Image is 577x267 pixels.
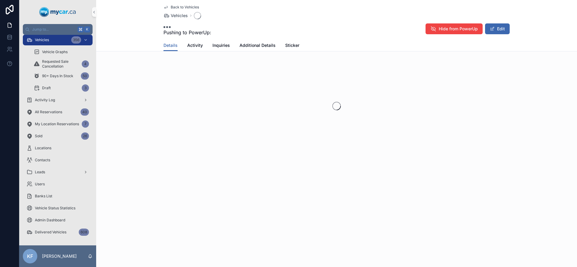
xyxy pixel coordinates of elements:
a: Contacts [23,155,93,165]
span: Banks List [35,194,52,199]
a: Leads [23,167,93,177]
span: 90+ Days In Stock [42,74,73,78]
a: All Reservations40 [23,107,93,117]
a: Additional Details [240,40,276,52]
span: Admin Dashboard [35,218,65,223]
a: Admin Dashboard [23,215,93,226]
a: Users [23,179,93,190]
span: Vehicles [35,38,49,42]
span: Sold [35,134,42,138]
span: Requested Sale Cancellation [42,59,79,69]
a: Locations [23,143,93,153]
a: Sold26 [23,131,93,141]
div: 26 [81,132,89,140]
div: 4 [82,60,89,68]
a: Activity [187,40,203,52]
span: KF [27,253,33,260]
div: 7 [82,120,89,128]
span: Contacts [35,158,50,162]
button: Hide from PowerUp [426,23,483,34]
a: Sticker [285,40,299,52]
span: Sticker [285,42,299,48]
span: Details [163,42,178,48]
span: Locations [35,146,51,150]
a: Delivered Vehicles608 [23,227,93,238]
div: 356 [71,36,81,44]
span: Leads [35,170,45,174]
span: Vehicle Graphs [42,50,68,54]
p: [PERSON_NAME] [42,253,77,259]
div: 50 [81,72,89,80]
span: Additional Details [240,42,276,48]
a: Vehicles356 [23,35,93,45]
a: Activity Log [23,95,93,105]
a: Back to Vehicles [163,5,199,10]
span: Inquiries [212,42,230,48]
img: App logo [39,7,76,17]
a: Inquiries [212,40,230,52]
span: Vehicles [171,13,188,19]
div: 3 [82,84,89,92]
span: Activity Log [35,98,55,102]
span: Delivered Vehicles [35,230,66,235]
div: 608 [79,229,89,236]
span: Draft [42,86,51,90]
a: Details [163,40,178,51]
button: Jump to...K [23,24,93,35]
span: Users [35,182,45,187]
a: 90+ Days In Stock50 [30,71,93,81]
a: My Location Reservations7 [23,119,93,129]
a: Requested Sale Cancellation4 [30,59,93,69]
a: Vehicle Graphs [30,47,93,57]
div: scrollable content [19,35,96,245]
span: Activity [187,42,203,48]
button: Edit [485,23,510,34]
span: Back to Vehicles [171,5,199,10]
a: Banks List [23,191,93,202]
span: My Location Reservations [35,122,79,126]
a: Draft3 [30,83,93,93]
span: Pushing to PowerUp: [163,29,211,36]
span: Jump to... [32,27,75,32]
div: 40 [81,108,89,116]
span: Hide from PowerUp [439,26,478,32]
a: Vehicle Status Statistics [23,203,93,214]
a: Vehicles [163,13,188,19]
span: All Reservations [35,110,62,114]
span: Vehicle Status Statistics [35,206,75,211]
span: K [85,27,90,32]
